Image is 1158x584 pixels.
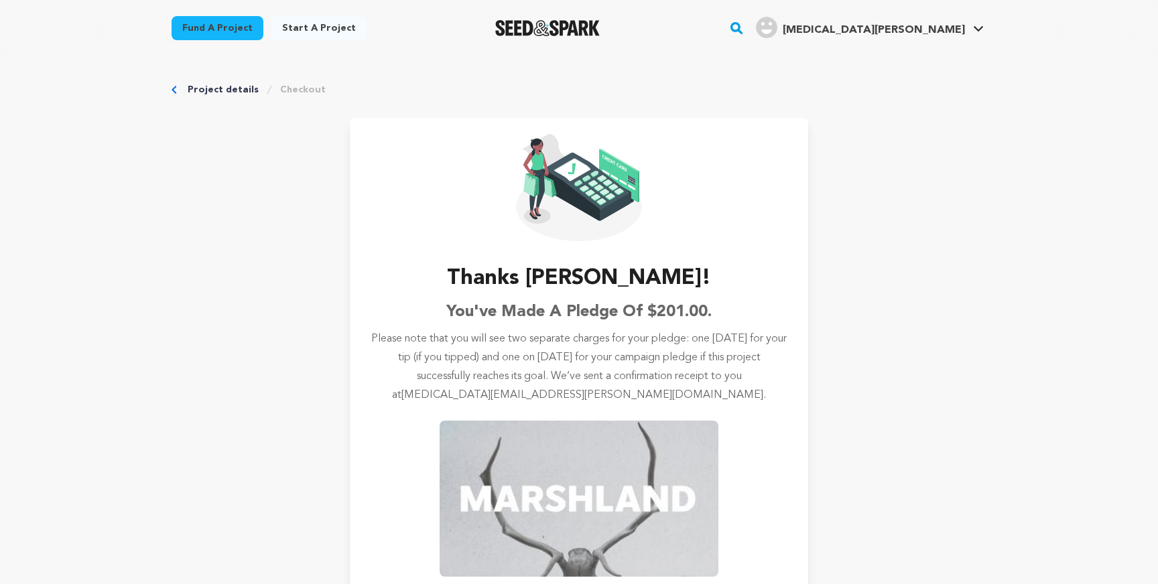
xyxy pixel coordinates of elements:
[172,83,986,96] div: Breadcrumb
[446,300,712,324] h6: You've made a pledge of $201.00.
[271,16,367,40] a: Start a project
[756,17,777,38] img: user.png
[447,263,711,295] h3: Thanks [PERSON_NAME]!
[783,25,965,35] span: [MEDICAL_DATA][PERSON_NAME]
[172,16,263,40] a: Fund a project
[440,421,718,577] img: MARSHLAND image
[280,83,326,96] a: Checkout
[753,14,986,42] span: Kyra B.'s Profile
[495,20,600,36] img: Seed&Spark Logo Dark Mode
[188,83,259,96] a: Project details
[516,134,642,241] img: Seed&Spark Confirmation Icon
[753,14,986,38] a: Kyra B.'s Profile
[371,330,787,405] p: Please note that you will see two separate charges for your pledge: one [DATE] for your tip (if y...
[756,17,965,38] div: Kyra B.'s Profile
[495,20,600,36] a: Seed&Spark Homepage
